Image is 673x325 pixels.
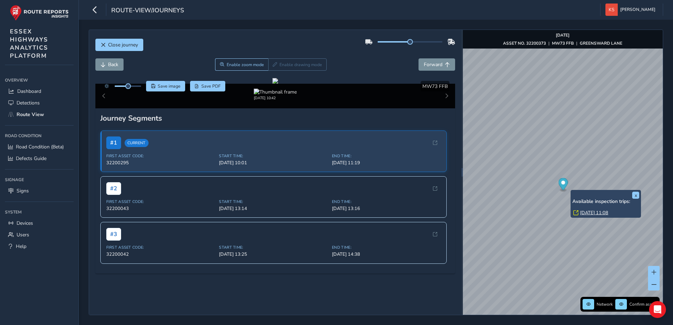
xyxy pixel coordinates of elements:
[332,199,441,204] span: End Time:
[17,231,29,238] span: Users
[108,42,138,48] span: Close journey
[332,251,441,257] span: [DATE] 14:38
[111,6,184,16] span: route-view/journeys
[106,182,121,195] span: # 2
[649,301,666,318] div: Open Intercom Messenger
[332,205,441,212] span: [DATE] 13:16
[632,192,639,199] button: x
[419,58,455,71] button: Forward
[5,207,74,217] div: System
[5,97,74,109] a: Detections
[219,245,328,250] span: Start Time:
[16,144,64,150] span: Road Condition (Beta)
[227,62,264,68] span: Enable zoom mode
[16,155,46,162] span: Defects Guide
[556,32,570,38] strong: [DATE]
[5,85,74,97] a: Dashboard
[254,89,297,95] img: Thumbnail frame
[572,199,639,205] h6: Available inspection trips:
[503,40,622,46] div: | |
[16,243,26,250] span: Help
[106,205,215,212] span: 32200043
[424,61,442,68] span: Forward
[219,153,328,159] span: Start Time:
[5,185,74,197] a: Signs
[106,228,121,241] span: # 3
[219,160,328,166] span: [DATE] 10:01
[17,220,33,227] span: Devices
[5,217,74,229] a: Devices
[605,4,618,16] img: diamond-layout
[146,81,185,91] button: Save
[219,205,328,212] span: [DATE] 13:14
[17,111,44,118] span: Route View
[219,251,328,257] span: [DATE] 13:25
[5,241,74,252] a: Help
[332,245,441,250] span: End Time:
[5,229,74,241] a: Users
[106,153,215,159] span: First Asset Code:
[629,301,658,307] span: Confirm assets
[106,160,215,166] span: 32200295
[620,4,655,16] span: [PERSON_NAME]
[558,178,568,192] div: Map marker
[552,40,574,46] strong: MW73 FFB
[580,210,608,216] a: [DATE] 11:08
[503,40,546,46] strong: ASSET NO. 32200373
[201,83,221,89] span: Save PDF
[10,27,48,60] span: ESSEX HIGHWAYS ANALYTICS PLATFORM
[332,153,441,159] span: End Time:
[605,4,658,16] button: [PERSON_NAME]
[100,113,451,123] div: Journey Segments
[219,199,328,204] span: Start Time:
[5,130,74,141] div: Road Condition
[106,136,121,149] span: # 1
[17,100,40,106] span: Detections
[332,160,441,166] span: [DATE] 11:19
[10,5,69,21] img: rr logo
[597,301,613,307] span: Network
[17,187,29,194] span: Signs
[5,174,74,185] div: Signage
[5,75,74,85] div: Overview
[580,40,622,46] strong: GREENSWARD LANE
[422,83,448,90] span: MW73 FFB
[106,199,215,204] span: First Asset Code:
[215,58,268,71] button: Zoom
[254,95,297,101] div: [DATE] 10:42
[5,109,74,120] a: Route View
[106,251,215,257] span: 32200042
[5,141,74,153] a: Road Condition (Beta)
[17,88,41,95] span: Dashboard
[158,83,181,89] span: Save image
[108,61,118,68] span: Back
[190,81,226,91] button: PDF
[125,139,149,147] span: Current
[95,39,143,51] button: Close journey
[5,153,74,164] a: Defects Guide
[106,245,215,250] span: First Asset Code:
[95,58,124,71] button: Back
